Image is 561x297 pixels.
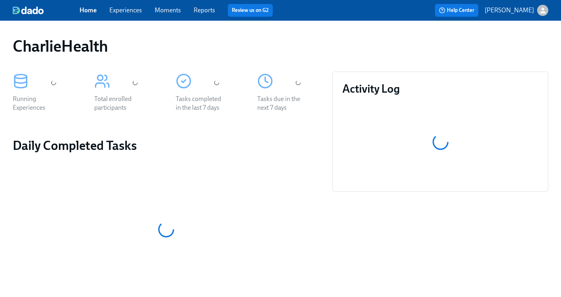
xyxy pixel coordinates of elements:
a: Moments [155,6,181,14]
img: dado [13,6,44,14]
a: Reports [194,6,215,14]
h3: Activity Log [342,82,538,96]
a: Experiences [109,6,142,14]
button: Help Center [435,4,478,17]
div: Tasks completed in the last 7 days [176,95,227,112]
h1: CharlieHealth [13,37,108,56]
button: Review us on G2 [228,4,273,17]
span: Help Center [439,6,474,14]
button: [PERSON_NAME] [485,5,548,16]
a: Review us on G2 [232,6,269,14]
a: Home [80,6,97,14]
div: Running Experiences [13,95,64,112]
div: Tasks due in the next 7 days [257,95,308,112]
div: Total enrolled participants [94,95,145,112]
p: [PERSON_NAME] [485,6,534,15]
h2: Daily Completed Tasks [13,138,320,153]
a: dado [13,6,80,14]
